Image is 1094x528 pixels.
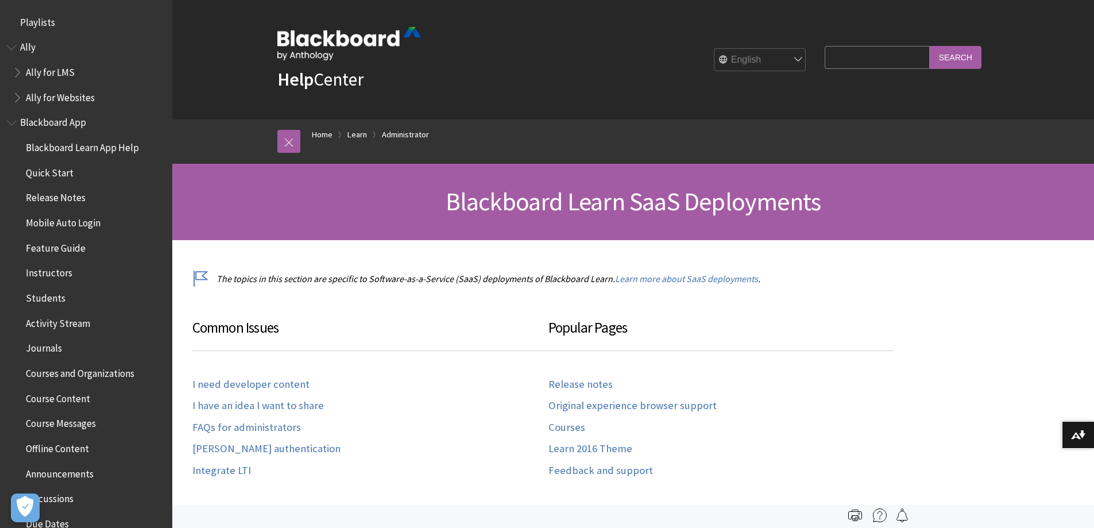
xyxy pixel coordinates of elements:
[7,13,165,32] nav: Book outline for Playlists
[20,113,86,129] span: Blackboard App
[873,508,887,522] img: More help
[26,439,89,454] span: Offline Content
[382,128,429,142] a: Administrator
[548,442,632,456] a: Learn 2016 Theme
[26,63,75,78] span: Ally for LMS
[895,508,909,522] img: Follow this page
[192,442,341,456] a: [PERSON_NAME] authentication
[548,378,613,391] a: Release notes
[11,494,40,522] button: Open Preferences
[192,399,324,413] a: I have an idea I want to share
[312,128,333,142] a: Home
[26,238,86,254] span: Feature Guide
[26,288,65,304] span: Students
[277,68,364,91] a: HelpCenter
[548,421,585,434] a: Courses
[615,273,758,285] a: Learn more about SaaS deployments
[26,138,139,153] span: Blackboard Learn App Help
[26,489,74,504] span: Discussions
[26,339,62,354] span: Journals
[26,364,134,379] span: Courses and Organizations
[548,317,893,351] h3: Popular Pages
[347,128,367,142] a: Learn
[7,38,165,107] nav: Book outline for Anthology Ally Help
[192,317,548,351] h3: Common Issues
[26,314,90,329] span: Activity Stream
[20,13,55,28] span: Playlists
[192,378,310,391] a: I need developer content
[26,88,95,103] span: Ally for Websites
[20,38,36,53] span: Ally
[26,464,94,480] span: Announcements
[446,186,821,217] span: Blackboard Learn SaaS Deployments
[26,389,90,404] span: Course Content
[26,264,72,279] span: Instructors
[548,399,717,413] a: Original experience browser support
[26,414,96,430] span: Course Messages
[277,68,314,91] strong: Help
[848,508,862,522] img: Print
[192,464,251,477] a: Integrate LTI
[930,46,981,68] input: Search
[714,49,806,72] select: Site Language Selector
[548,464,653,477] a: Feedback and support
[277,27,421,60] img: Blackboard by Anthology
[26,213,100,229] span: Mobile Auto Login
[192,272,904,285] p: The topics in this section are specific to Software-as-a-Service (SaaS) deployments of Blackboard...
[26,163,74,179] span: Quick Start
[26,188,86,204] span: Release Notes
[192,421,301,434] a: FAQs for administrators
